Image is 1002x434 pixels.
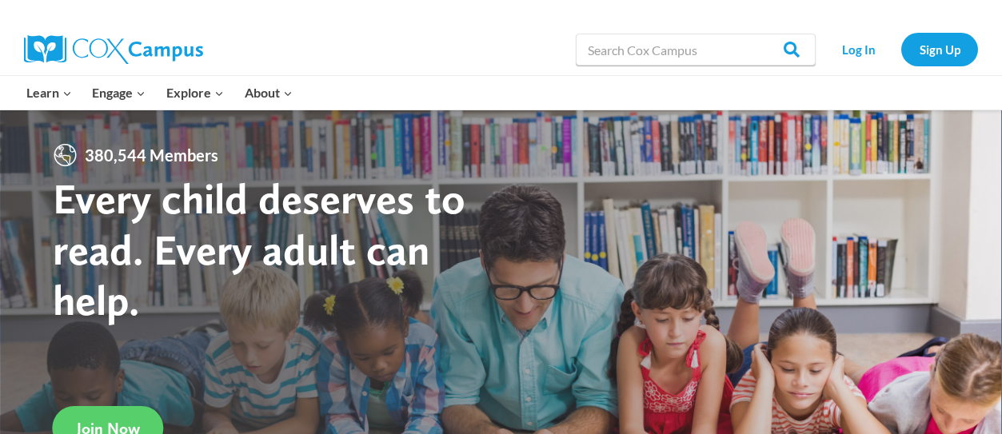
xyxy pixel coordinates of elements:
[245,82,293,103] span: About
[92,82,146,103] span: Engage
[824,33,978,66] nav: Secondary Navigation
[166,82,224,103] span: Explore
[576,34,816,66] input: Search Cox Campus
[78,142,225,168] span: 380,544 Members
[26,82,72,103] span: Learn
[901,33,978,66] a: Sign Up
[53,173,465,325] strong: Every child deserves to read. Every adult can help.
[824,33,893,66] a: Log In
[24,35,203,64] img: Cox Campus
[16,76,302,109] nav: Primary Navigation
